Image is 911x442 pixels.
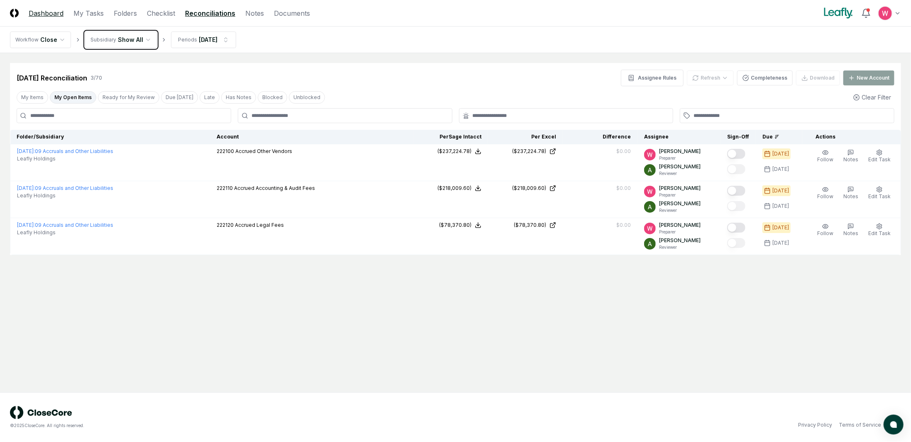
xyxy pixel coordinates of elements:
[637,130,720,144] th: Assignee
[772,187,789,194] div: [DATE]
[762,133,796,141] div: Due
[868,156,891,163] span: Edit Task
[659,207,701,214] p: Reviewer
[185,8,235,18] a: Reconciliations
[772,165,789,173] div: [DATE]
[512,185,546,192] div: ($218,009.60)
[644,164,656,176] img: ACg8ocKKg2129bkBZaX4SAoUQtxLaQ4j-f2PQjMuak4pDCyzCI-IvA=s96-c
[171,32,236,48] button: Periods[DATE]
[850,90,894,105] button: Clear Filter
[17,148,35,154] span: [DATE] :
[147,8,175,18] a: Checklist
[90,36,116,44] div: Subsidiary
[17,185,35,191] span: [DATE] :
[235,222,284,228] span: Accrued Legal Fees
[659,244,701,250] p: Reviewer
[727,201,745,211] button: Mark complete
[10,130,210,144] th: Folder/Subsidiary
[843,156,858,163] span: Notes
[772,150,789,158] div: [DATE]
[437,185,471,192] div: ($218,009.60)
[842,221,860,239] button: Notes
[17,185,113,191] a: [DATE]:09 Accruals and Other Liabilities
[17,155,56,163] span: Leafly Holdings
[816,221,835,239] button: Follow
[644,223,656,234] img: ACg8ocIceHSWyQfagGvDoxhDyw_3B2kX-HJcUhl_gb0t8GGG-Ydwuw=s96-c
[178,36,197,44] div: Periods
[10,9,19,17] img: Logo
[514,221,546,229] div: ($78,370.80)
[659,185,701,192] p: [PERSON_NAME]
[659,163,701,170] p: [PERSON_NAME]
[868,230,891,236] span: Edit Task
[495,185,556,192] a: ($218,009.60)
[659,148,701,155] p: [PERSON_NAME]
[17,91,48,104] button: My Items
[98,91,159,104] button: Ready for My Review
[17,222,113,228] a: [DATE]:09 Accruals and Other Liabilities
[644,201,656,213] img: ACg8ocKKg2129bkBZaX4SAoUQtxLaQ4j-f2PQjMuak4pDCyzCI-IvA=s96-c
[809,133,894,141] div: Actions
[258,91,287,104] button: Blocked
[439,221,481,229] button: ($78,370.80)
[234,185,315,191] span: Accrued Accounting & Audit Fees
[274,8,310,18] a: Documents
[737,70,793,85] button: Completeness
[90,74,102,82] div: 3 / 70
[727,164,745,174] button: Mark complete
[817,193,833,199] span: Follow
[659,229,701,235] p: Preparer
[289,91,325,104] button: Unblocked
[644,238,656,250] img: ACg8ocKKg2129bkBZaX4SAoUQtxLaQ4j-f2PQjMuak4pDCyzCI-IvA=s96-c
[816,148,835,165] button: Follow
[884,415,904,435] button: atlas-launcher
[798,421,832,429] a: Privacy Policy
[437,185,481,192] button: ($218,009.60)
[217,222,234,228] span: 222120
[563,130,637,144] th: Difference
[727,223,745,233] button: Mark complete
[17,148,113,154] a: [DATE]:09 Accruals and Other Liabilities
[200,91,220,104] button: Late
[199,35,217,44] div: [DATE]
[817,230,833,236] span: Follow
[413,130,488,144] th: Per Sage Intacct
[245,8,264,18] a: Notes
[727,238,745,248] button: Mark complete
[842,185,860,202] button: Notes
[879,7,892,20] img: ACg8ocIceHSWyQfagGvDoxhDyw_3B2kX-HJcUhl_gb0t8GGG-Ydwuw=s96-c
[10,423,456,429] div: © 2025 CloseCore. All rights reserved.
[644,186,656,197] img: ACg8ocIceHSWyQfagGvDoxhDyw_3B2kX-HJcUhl_gb0t8GGG-Ydwuw=s96-c
[621,70,684,86] button: Assignee Rules
[495,148,556,155] a: ($237,224.78)
[772,202,789,210] div: [DATE]
[616,185,631,192] div: $0.00
[15,36,39,44] div: Workflow
[29,8,64,18] a: Dashboard
[17,229,56,236] span: Leafly Holdings
[17,192,56,199] span: Leafly Holdings
[217,148,234,154] span: 222100
[10,406,72,419] img: logo
[17,73,87,83] div: [DATE] Reconciliation
[772,239,789,247] div: [DATE]
[616,148,631,155] div: $0.00
[817,156,833,163] span: Follow
[235,148,292,154] span: Accrued Other Vendors
[867,185,892,202] button: Edit Task
[868,193,891,199] span: Edit Task
[816,185,835,202] button: Follow
[644,149,656,160] img: ACg8ocIceHSWyQfagGvDoxhDyw_3B2kX-HJcUhl_gb0t8GGG-Ydwuw=s96-c
[659,170,701,177] p: Reviewer
[437,148,481,155] button: ($237,224.78)
[659,155,701,161] p: Preparer
[217,185,233,191] span: 222110
[727,186,745,196] button: Mark complete
[843,193,858,199] span: Notes
[659,192,701,198] p: Preparer
[221,91,256,104] button: Has Notes
[843,230,858,236] span: Notes
[114,8,137,18] a: Folders
[720,130,756,144] th: Sign-Off
[73,8,104,18] a: My Tasks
